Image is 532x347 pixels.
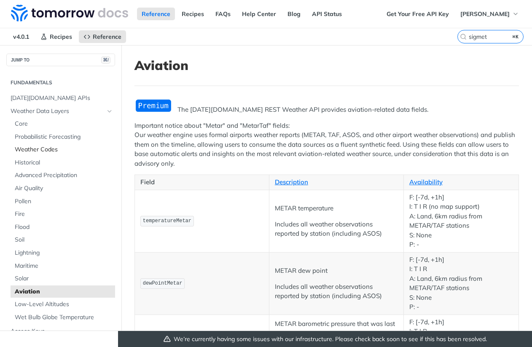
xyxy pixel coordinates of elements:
[237,8,281,20] a: Help Center
[511,32,521,41] kbd: ⌘K
[11,169,115,182] a: Advanced Precipitation
[143,218,191,224] span: temperatureMetar
[211,8,235,20] a: FAQs
[15,120,113,128] span: Core
[11,143,115,156] a: Weather Codes
[275,282,398,301] p: Includes all weather observations reported by station (including ASOS)
[15,210,113,218] span: Fire
[409,178,443,186] a: Availability
[15,274,113,283] span: Solar
[15,184,113,193] span: Air Quality
[6,79,115,86] h2: Fundamentals
[460,10,510,18] span: [PERSON_NAME]
[15,262,113,270] span: Maritime
[101,56,110,64] span: ⌘/
[140,178,263,187] p: Field
[283,8,305,20] a: Blog
[11,285,115,298] a: Aviation
[11,182,115,195] a: Air Quality
[409,193,513,250] p: F: [-7d, +1h] I: T I R (no map support) A: Land, 6km radius from METAR/TAF stations S: None P: -
[307,8,347,20] a: API Status
[15,197,113,206] span: Pollen
[11,311,115,324] a: Wet Bulb Globe Temperature
[11,272,115,285] a: Solar
[6,105,115,118] a: Weather Data LayersHide subpages for Weather Data Layers
[11,118,115,130] a: Core
[275,204,398,213] p: METAR temperature
[143,280,183,286] span: dewPointMetar
[409,255,513,312] p: F: [-7d, +1h] I: T I R A: Land, 6km radius from METAR/TAF stations S: None P: -
[15,236,113,244] span: Soil
[15,159,113,167] span: Historical
[106,108,113,115] button: Hide subpages for Weather Data Layers
[6,92,115,105] a: [DATE][DOMAIN_NAME] APIs
[275,266,398,276] p: METAR dew point
[15,313,113,322] span: Wet Bulb Globe Temperature
[15,145,113,154] span: Weather Codes
[11,5,128,22] img: Tomorrow.io Weather API Docs
[11,131,115,143] a: Probabilistic Forecasting
[15,133,113,141] span: Probabilistic Forecasting
[15,288,113,296] span: Aviation
[134,121,519,169] p: Important notice about "Metar" and "MetarTaf" fields: Our weather engine uses formal airports wea...
[275,178,308,186] a: Description
[177,8,209,20] a: Recipes
[11,107,104,116] span: Weather Data Layers
[15,300,113,309] span: Low-Level Altitudes
[456,8,524,20] button: [PERSON_NAME]
[6,54,115,66] button: JUMP TO⌘/
[275,220,398,239] p: Includes all weather observations reported by station (including ASOS)
[134,105,519,115] p: The [DATE][DOMAIN_NAME] REST Weather API provides aviation-related data fields.
[15,249,113,257] span: Lightning
[118,331,532,347] div: We’re currently having some issues with our infrastructure. Please check back soon to see if this...
[15,223,113,231] span: Flood
[50,33,72,40] span: Recipes
[6,325,115,338] a: Access Keys
[11,208,115,221] a: Fire
[460,33,467,40] svg: Search
[79,30,126,43] a: Reference
[11,247,115,259] a: Lightning
[134,58,519,73] h1: Aviation
[11,327,113,336] span: Access Keys
[137,8,175,20] a: Reference
[93,33,121,40] span: Reference
[382,8,454,20] a: Get Your Free API Key
[11,156,115,169] a: Historical
[36,30,77,43] a: Recipes
[11,298,115,311] a: Low-Level Altitudes
[11,221,115,234] a: Flood
[11,195,115,208] a: Pollen
[15,171,113,180] span: Advanced Precipitation
[8,30,34,43] span: v4.0.1
[11,94,113,102] span: [DATE][DOMAIN_NAME] APIs
[11,234,115,246] a: Soil
[11,260,115,272] a: Maritime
